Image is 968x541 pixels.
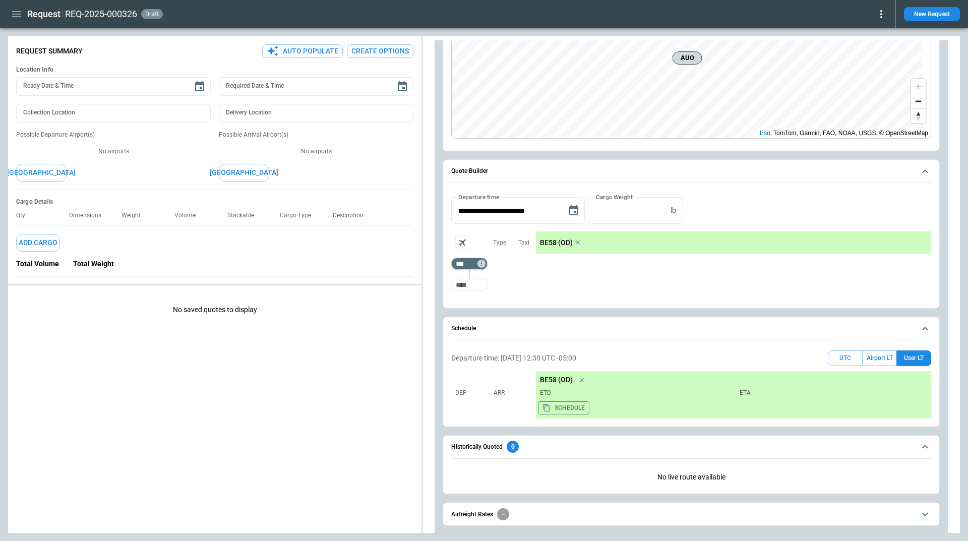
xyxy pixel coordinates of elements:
[451,511,493,518] h6: Airfreight Rates
[451,354,576,363] p: Departure time: [DATE] 12:30 UTC -05:00
[760,130,770,137] a: Esri
[911,108,926,123] button: Reset bearing to north
[540,376,573,384] p: BE58 (OD)
[262,44,343,58] button: Auto Populate
[451,503,931,525] button: Airfreight Rates
[143,11,161,18] span: draft
[451,436,931,459] button: Historically Quoted0
[451,465,931,490] p: No live route available
[458,193,500,201] label: Departure time
[863,350,896,366] button: Airport LT
[911,79,926,94] button: Zoom in
[190,77,210,97] button: Choose date
[451,346,931,423] div: Schedule
[564,201,584,221] button: Choose date, selected date is Oct 15, 2025
[219,147,413,156] p: No airports
[16,212,33,219] p: Qty
[540,389,732,397] p: ETD
[174,212,204,219] p: Volume
[27,8,60,20] h1: Request
[451,197,931,296] div: Quote Builder
[538,401,589,414] button: Copy the aircraft schedule to your clipboard
[493,238,506,247] p: Type
[904,7,960,21] button: New Request
[911,94,926,108] button: Zoom out
[16,47,83,55] p: Request Summary
[451,168,488,174] h6: Quote Builder
[507,441,519,453] div: 0
[518,238,529,247] p: Taxi
[392,77,412,97] button: Choose date
[65,8,137,20] h2: REQ-2025-000326
[227,212,262,219] p: Stackable
[828,350,863,366] button: UTC
[736,389,927,397] p: ETA
[451,258,488,270] div: Not found
[16,198,413,206] h6: Cargo Details
[219,164,269,182] button: [GEOGRAPHIC_DATA]
[536,231,931,254] div: scrollable content
[63,260,65,268] p: -
[451,160,931,183] button: Quote Builder
[455,235,470,250] span: Aircraft selection
[16,147,211,156] p: No airports
[451,325,476,332] h6: Schedule
[455,389,491,397] p: Dep
[536,371,931,418] div: scrollable content
[760,128,928,138] div: , TomTom, Garmin, FAO, NOAA, USGS, © OpenStreetMap
[122,212,149,219] p: Weight
[896,350,931,366] button: User LT
[596,193,633,201] label: Cargo Weight
[451,317,931,340] button: Schedule
[73,260,114,268] p: Total Weight
[540,238,573,247] p: BE58 (OD)
[16,234,60,252] button: Add Cargo
[280,212,319,219] p: Cargo Type
[69,212,109,219] p: Dimensions
[347,44,413,58] button: Create Options
[677,53,698,63] span: AUO
[451,444,503,450] h6: Historically Quoted
[671,206,676,215] p: lb
[8,289,421,330] p: No saved quotes to display
[219,131,413,139] p: Possible Arrival Airport(s)
[16,164,67,182] button: [GEOGRAPHIC_DATA]
[494,389,529,397] p: Arr
[16,131,211,139] p: Possible Departure Airport(s)
[16,260,59,268] p: Total Volume
[451,279,488,291] div: Too short
[333,212,372,219] p: Description
[118,260,120,268] p: -
[451,465,931,490] div: Historically Quoted0
[16,66,413,74] h6: Location Info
